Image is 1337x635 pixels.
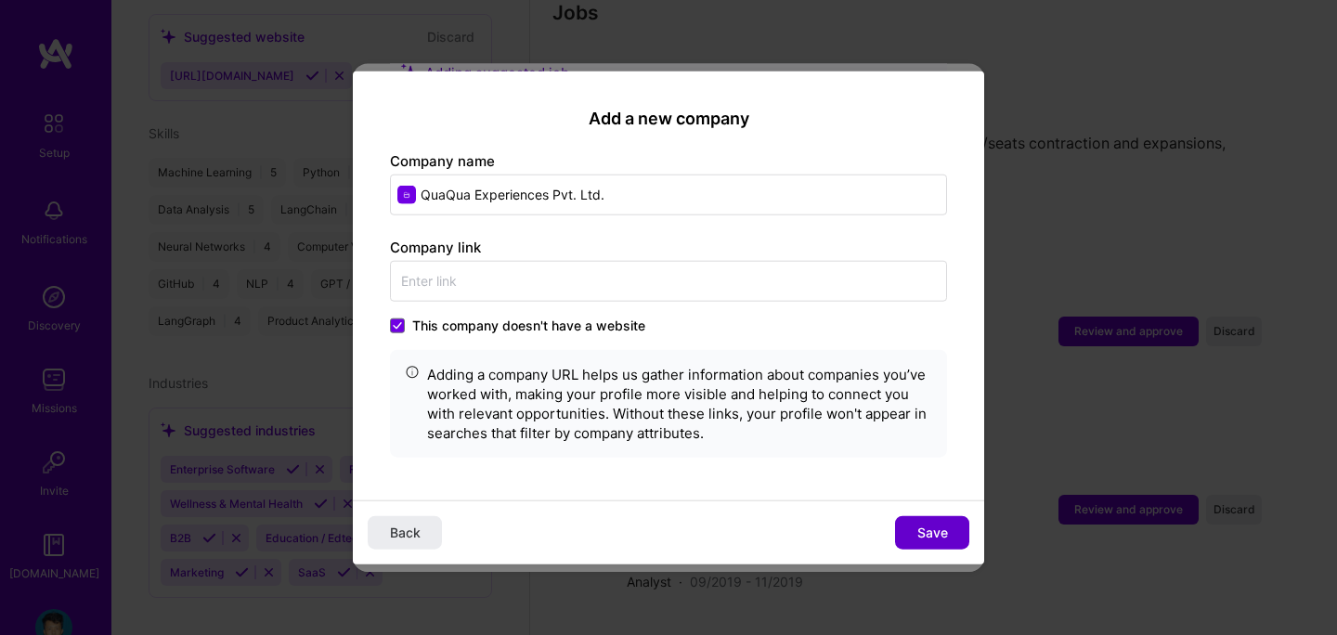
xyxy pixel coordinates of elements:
h2: Add a new company [390,109,947,129]
input: Enter link [390,260,947,301]
label: Company link [390,238,481,255]
span: This company doesn't have a website [412,316,645,334]
div: Adding a company URL helps us gather information about companies you’ve worked with, making your ... [427,364,932,442]
span: Save [917,523,948,541]
span: Back [390,523,421,541]
label: Company name [390,151,495,169]
button: Save [895,515,969,549]
input: Enter name [390,174,947,214]
button: Back [368,515,442,549]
